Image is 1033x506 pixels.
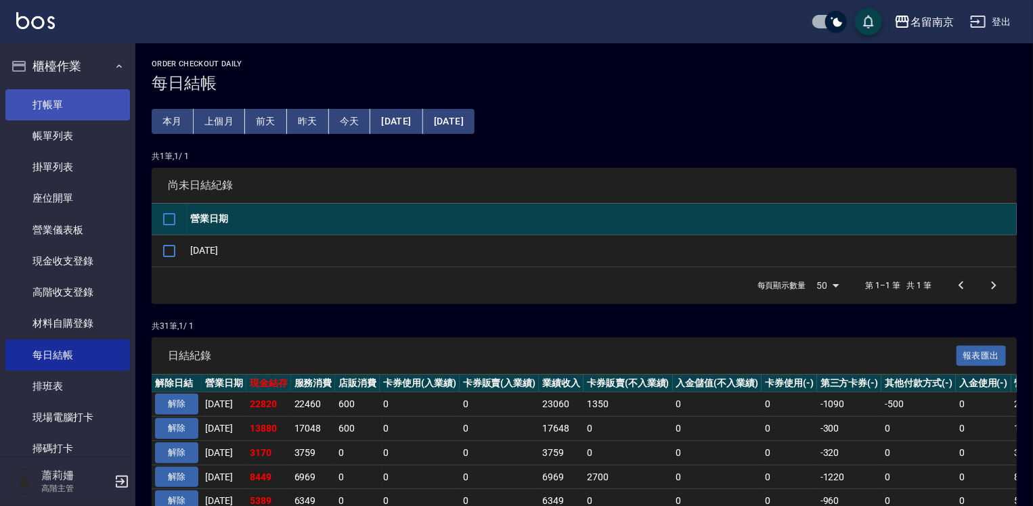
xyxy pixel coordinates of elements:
td: -300 [817,417,882,441]
th: 卡券販賣(不入業績) [584,375,673,392]
th: 解除日結 [152,375,202,392]
a: 掃碼打卡 [5,433,130,464]
button: 解除 [155,442,198,463]
th: 現金結存 [246,375,291,392]
th: 第三方卡券(-) [817,375,882,392]
td: 0 [380,417,460,441]
td: 22820 [246,392,291,417]
span: 尚未日結紀錄 [168,179,1001,192]
td: 0 [460,417,540,441]
td: 13880 [246,417,291,441]
td: -1220 [817,465,882,489]
a: 帳單列表 [5,120,130,152]
h2: Order checkout daily [152,60,1017,68]
p: 每頁顯示數量 [757,279,806,292]
td: 0 [335,440,380,465]
button: 本月 [152,109,194,134]
th: 其他付款方式(-) [881,375,956,392]
td: 0 [460,465,540,489]
a: 現場電腦打卡 [5,402,130,433]
td: 22460 [291,392,336,417]
a: 營業儀表板 [5,214,130,246]
button: 上個月 [194,109,245,134]
th: 業績收入 [539,375,584,392]
a: 每日結帳 [5,340,130,371]
td: -320 [817,440,882,465]
td: 17648 [539,417,584,441]
td: 0 [335,465,380,489]
td: 2700 [584,465,673,489]
td: 3759 [291,440,336,465]
td: 6969 [539,465,584,489]
td: 17048 [291,417,336,441]
td: 0 [881,417,956,441]
button: 解除 [155,418,198,439]
th: 店販消費 [335,375,380,392]
button: save [855,8,882,35]
p: 高階主管 [41,482,110,495]
td: 0 [956,417,1011,441]
span: 日結紀錄 [168,349,957,363]
td: 0 [956,465,1011,489]
td: 3170 [246,440,291,465]
td: [DATE] [202,392,246,417]
td: 3759 [539,440,584,465]
td: 8449 [246,465,291,489]
td: [DATE] [187,235,1017,267]
td: 0 [762,392,817,417]
img: Person [11,468,38,495]
div: 名留南京 [910,14,954,30]
button: 前天 [245,109,287,134]
button: 昨天 [287,109,329,134]
button: [DATE] [423,109,475,134]
th: 入金使用(-) [956,375,1011,392]
a: 座位開單 [5,183,130,214]
th: 入金儲值(不入業績) [673,375,762,392]
button: 解除 [155,394,198,415]
td: 0 [584,440,673,465]
td: 0 [881,440,956,465]
button: [DATE] [370,109,422,134]
td: 0 [956,440,1011,465]
td: 0 [460,440,540,465]
button: 登出 [965,9,1017,34]
th: 卡券販賣(入業績) [460,375,540,392]
td: 1350 [584,392,673,417]
h3: 每日結帳 [152,74,1017,93]
td: 0 [881,465,956,489]
td: 0 [380,440,460,465]
a: 排班表 [5,371,130,402]
td: 0 [762,465,817,489]
button: 名留南京 [889,8,959,36]
p: 共 31 筆, 1 / 1 [152,320,1017,332]
td: 0 [762,440,817,465]
a: 現金收支登錄 [5,246,130,277]
td: 0 [673,440,762,465]
a: 材料自購登錄 [5,308,130,339]
td: 0 [673,392,762,417]
div: 50 [812,267,844,304]
td: 600 [335,417,380,441]
td: 0 [380,465,460,489]
td: [DATE] [202,440,246,465]
td: [DATE] [202,417,246,441]
td: 600 [335,392,380,417]
img: Logo [16,12,55,29]
td: 0 [673,465,762,489]
td: 0 [762,417,817,441]
td: 0 [380,392,460,417]
td: -500 [881,392,956,417]
button: 今天 [329,109,371,134]
td: 6969 [291,465,336,489]
th: 營業日期 [187,204,1017,235]
a: 掛單列表 [5,152,130,183]
button: 解除 [155,467,198,488]
td: [DATE] [202,465,246,489]
button: 櫃檯作業 [5,49,130,84]
button: 報表匯出 [957,346,1007,367]
a: 報表匯出 [957,348,1007,361]
h5: 蕭莉姍 [41,469,110,482]
th: 卡券使用(-) [762,375,817,392]
a: 打帳單 [5,89,130,120]
p: 第 1–1 筆 共 1 筆 [866,279,931,292]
